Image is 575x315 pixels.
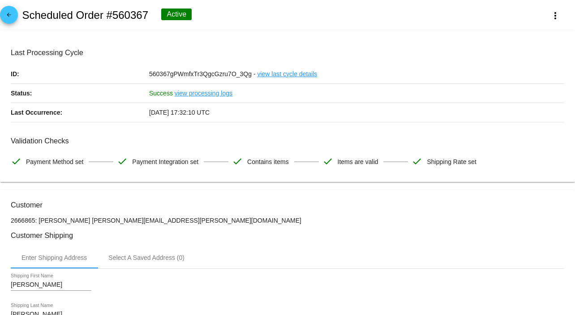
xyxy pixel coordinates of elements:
[161,9,192,20] div: Active
[108,254,185,261] div: Select A Saved Address (0)
[11,84,149,103] p: Status:
[11,156,21,167] mat-icon: check
[117,156,128,167] mat-icon: check
[175,84,232,103] a: view processing logs
[427,152,476,171] span: Shipping Rate set
[11,137,564,145] h3: Validation Checks
[11,217,564,224] p: 2666865: [PERSON_NAME] [PERSON_NAME][EMAIL_ADDRESS][PERSON_NAME][DOMAIN_NAME]
[247,152,289,171] span: Contains items
[11,103,149,122] p: Last Occurrence:
[11,281,91,289] input: Shipping First Name
[22,9,148,22] h2: Scheduled Order #560367
[149,70,256,78] span: 560367gPWmfxTr3QgcGzru7O_3Qg -
[412,156,422,167] mat-icon: check
[132,152,198,171] span: Payment Integration set
[338,152,378,171] span: Items are valid
[149,90,173,97] span: Success
[11,231,564,240] h3: Customer Shipping
[232,156,243,167] mat-icon: check
[11,201,564,209] h3: Customer
[21,254,87,261] div: Enter Shipping Address
[149,109,210,116] span: [DATE] 17:32:10 UTC
[26,152,83,171] span: Payment Method set
[550,10,561,21] mat-icon: more_vert
[11,65,149,83] p: ID:
[257,65,317,83] a: view last cycle details
[4,12,14,22] mat-icon: arrow_back
[322,156,333,167] mat-icon: check
[11,48,564,57] h3: Last Processing Cycle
